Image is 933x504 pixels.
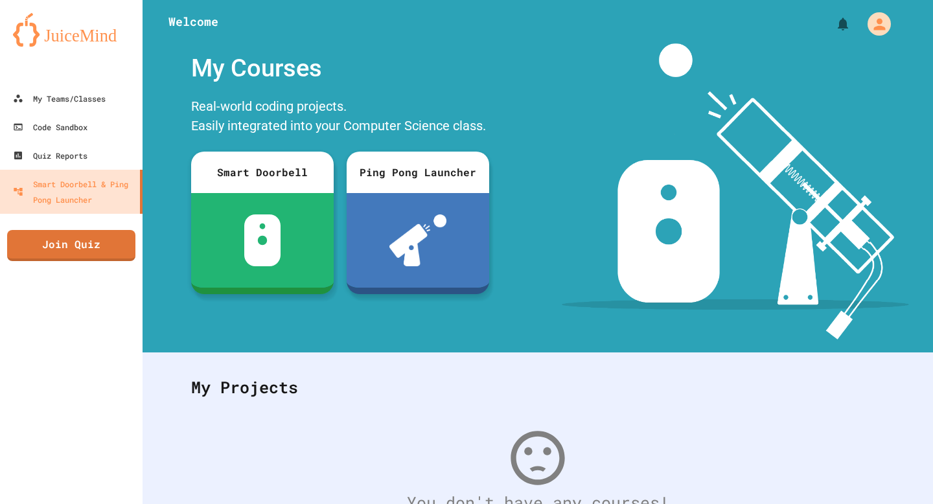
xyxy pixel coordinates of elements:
[811,13,854,35] div: My Notifications
[191,152,334,193] div: Smart Doorbell
[825,396,920,451] iframe: chat widget
[347,152,489,193] div: Ping Pong Launcher
[854,9,894,39] div: My Account
[879,452,920,491] iframe: chat widget
[7,230,135,261] a: Join Quiz
[244,214,281,266] img: sdb-white.svg
[178,362,897,413] div: My Projects
[13,91,106,106] div: My Teams/Classes
[13,176,135,207] div: Smart Doorbell & Ping Pong Launcher
[13,119,87,135] div: Code Sandbox
[13,13,130,47] img: logo-orange.svg
[13,148,87,163] div: Quiz Reports
[185,43,496,93] div: My Courses
[389,214,447,266] img: ppl-with-ball.png
[562,43,909,339] img: banner-image-my-projects.png
[185,93,496,142] div: Real-world coding projects. Easily integrated into your Computer Science class.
